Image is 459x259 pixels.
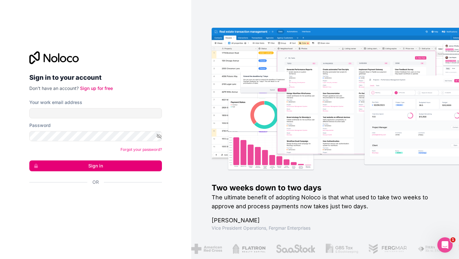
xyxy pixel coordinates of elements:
iframe: Knop Inloggen met Google [26,192,160,206]
label: Your work email address [29,99,82,106]
span: Don't have an account? [29,85,79,91]
img: /assets/american-red-cross-BAupjrZR.png [190,244,221,254]
h2: Sign in to your account [29,72,162,83]
h2: The ultimate benefit of adopting Noloco is that what used to take two weeks to approve and proces... [212,193,439,211]
img: /assets/fergmar-CudnrXN5.png [367,244,406,254]
img: /assets/saastock-C6Zbiodz.png [274,244,314,254]
input: Email address [29,108,162,118]
button: Sign in [29,160,162,171]
h1: Vice President Operations , Fergmar Enterprises [212,225,439,231]
h1: [PERSON_NAME] [212,216,439,225]
img: /assets/flatiron-C8eUkumj.png [231,244,264,254]
iframe: Intercom live chat [437,237,453,253]
h1: Two weeks down to two days [212,183,439,193]
label: Password [29,122,51,129]
img: /assets/gbstax-C-GtDUiK.png [324,244,357,254]
input: Password [29,131,162,141]
span: Or [92,179,99,185]
img: /assets/fiera-fwj2N5v4.png [416,244,446,254]
a: Sign up for free [80,85,113,91]
a: Forgot your password? [120,147,162,152]
span: 1 [450,237,455,242]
